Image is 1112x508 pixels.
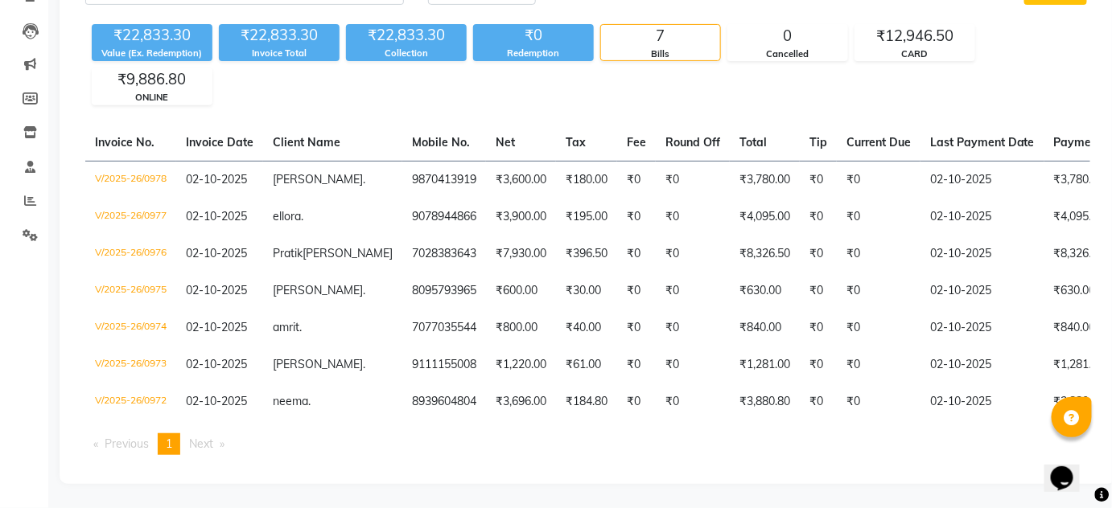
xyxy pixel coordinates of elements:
[486,383,556,420] td: ₹3,696.00
[85,383,176,420] td: V/2025-26/0972
[273,209,301,223] span: ellora
[92,24,212,47] div: ₹22,833.30
[186,320,247,334] span: 02-10-2025
[800,236,837,272] td: ₹0
[617,309,656,346] td: ₹0
[656,236,730,272] td: ₹0
[809,135,827,150] span: Tip
[363,357,365,371] span: .
[346,24,467,47] div: ₹22,833.30
[85,272,176,309] td: V/2025-26/0975
[186,394,247,408] span: 02-10-2025
[363,283,365,297] span: .
[728,47,847,61] div: Cancelled
[85,236,176,272] td: V/2025-26/0976
[855,47,974,61] div: CARD
[486,161,556,199] td: ₹3,600.00
[186,357,247,371] span: 02-10-2025
[730,236,800,272] td: ₹8,326.50
[837,236,920,272] td: ₹0
[617,346,656,383] td: ₹0
[186,283,247,297] span: 02-10-2025
[85,346,176,383] td: V/2025-26/0973
[730,272,800,309] td: ₹630.00
[95,135,154,150] span: Invoice No.
[837,272,920,309] td: ₹0
[601,25,720,47] div: 7
[186,246,247,260] span: 02-10-2025
[85,433,1090,455] nav: Pagination
[730,346,800,383] td: ₹1,281.00
[486,309,556,346] td: ₹800.00
[800,161,837,199] td: ₹0
[656,272,730,309] td: ₹0
[412,135,470,150] span: Mobile No.
[402,236,486,272] td: 7028383643
[855,25,974,47] div: ₹12,946.50
[299,320,302,334] span: .
[273,172,363,186] span: [PERSON_NAME]
[920,346,1044,383] td: 02-10-2025
[473,47,594,60] div: Redemption
[627,135,646,150] span: Fee
[363,172,365,186] span: .
[800,346,837,383] td: ₹0
[166,436,172,451] span: 1
[273,394,308,408] span: neema
[728,25,847,47] div: 0
[273,320,299,334] span: amrit
[837,199,920,236] td: ₹0
[402,309,486,346] td: 7077035544
[739,135,767,150] span: Total
[837,383,920,420] td: ₹0
[273,135,340,150] span: Client Name
[346,47,467,60] div: Collection
[800,383,837,420] td: ₹0
[219,24,340,47] div: ₹22,833.30
[556,161,617,199] td: ₹180.00
[656,199,730,236] td: ₹0
[920,383,1044,420] td: 02-10-2025
[837,346,920,383] td: ₹0
[93,68,212,91] div: ₹9,886.80
[837,309,920,346] td: ₹0
[92,47,212,60] div: Value (Ex. Redemption)
[656,346,730,383] td: ₹0
[800,309,837,346] td: ₹0
[486,272,556,309] td: ₹600.00
[730,309,800,346] td: ₹840.00
[617,161,656,199] td: ₹0
[473,24,594,47] div: ₹0
[730,383,800,420] td: ₹3,880.80
[556,199,617,236] td: ₹195.00
[656,161,730,199] td: ₹0
[730,161,800,199] td: ₹3,780.00
[402,346,486,383] td: 9111155008
[85,309,176,346] td: V/2025-26/0974
[85,161,176,199] td: V/2025-26/0978
[617,383,656,420] td: ₹0
[556,346,617,383] td: ₹61.00
[920,236,1044,272] td: 02-10-2025
[665,135,720,150] span: Round Off
[402,199,486,236] td: 9078944866
[219,47,340,60] div: Invoice Total
[486,199,556,236] td: ₹3,900.00
[105,436,149,451] span: Previous
[730,199,800,236] td: ₹4,095.00
[837,161,920,199] td: ₹0
[601,47,720,61] div: Bills
[556,309,617,346] td: ₹40.00
[402,272,486,309] td: 8095793965
[556,272,617,309] td: ₹30.00
[402,383,486,420] td: 8939604804
[486,346,556,383] td: ₹1,220.00
[556,236,617,272] td: ₹396.50
[617,272,656,309] td: ₹0
[402,161,486,199] td: 9870413919
[308,394,311,408] span: .
[85,199,176,236] td: V/2025-26/0977
[617,236,656,272] td: ₹0
[186,172,247,186] span: 02-10-2025
[656,309,730,346] td: ₹0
